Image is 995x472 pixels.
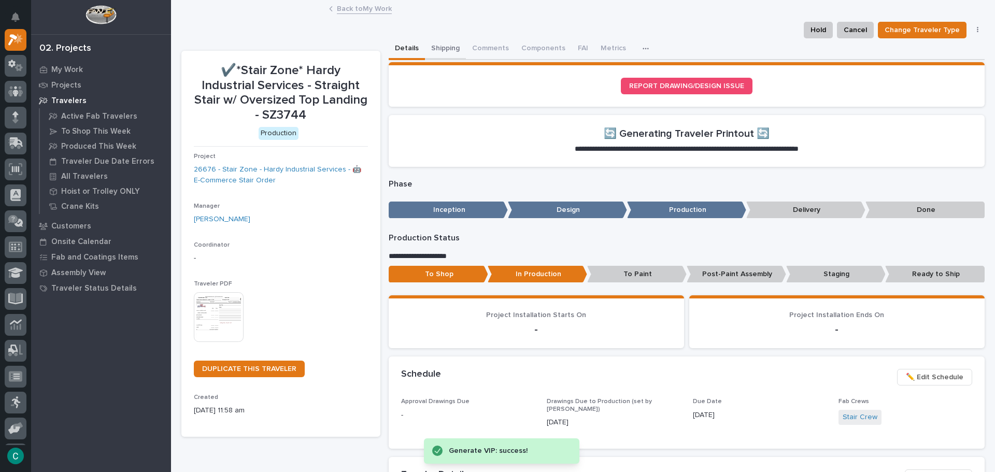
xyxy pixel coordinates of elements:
span: Drawings Due to Production (set by [PERSON_NAME]) [547,398,652,412]
p: Done [865,202,985,219]
span: Due Date [693,398,722,405]
a: All Travelers [40,169,171,183]
button: users-avatar [5,445,26,467]
button: Details [389,38,425,60]
p: Travelers [51,96,87,106]
p: Phase [389,179,985,189]
p: Design [508,202,627,219]
p: ✔️*Stair Zone* Hardy Industrial Services - Straight Stair w/ Oversized Top Landing - SZ3744 [194,63,368,123]
button: ✏️ Edit Schedule [897,369,972,385]
button: Change Traveler Type [878,22,966,38]
div: Production [259,127,298,140]
span: Fab Crews [838,398,869,405]
div: 02. Projects [39,43,91,54]
a: Produced This Week [40,139,171,153]
a: [PERSON_NAME] [194,214,250,225]
button: Hold [804,22,833,38]
p: Onsite Calendar [51,237,111,247]
p: Fab and Coatings Items [51,253,138,262]
a: Assembly View [31,265,171,280]
img: Workspace Logo [86,5,116,24]
p: Ready to Ship [885,266,985,283]
a: Stair Crew [843,412,877,423]
a: Fab and Coatings Items [31,249,171,265]
a: Onsite Calendar [31,234,171,249]
p: Traveler Status Details [51,284,137,293]
p: Assembly View [51,268,106,278]
p: Staging [786,266,886,283]
button: Cancel [837,22,874,38]
p: Customers [51,222,91,231]
a: To Shop This Week [40,124,171,138]
a: Traveler Due Date Errors [40,154,171,168]
p: All Travelers [61,172,108,181]
p: My Work [51,65,83,75]
span: Change Traveler Type [885,24,960,36]
a: REPORT DRAWING/DESIGN ISSUE [621,78,752,94]
span: ✏️ Edit Schedule [906,371,963,383]
p: [DATE] 11:58 am [194,405,368,416]
button: Notifications [5,6,26,28]
p: Projects [51,81,81,90]
a: Customers [31,218,171,234]
h2: 🔄 Generating Traveler Printout 🔄 [604,127,770,140]
span: Created [194,394,218,401]
span: REPORT DRAWING/DESIGN ISSUE [629,82,744,90]
button: Comments [466,38,515,60]
div: Notifications [13,12,26,29]
span: Project [194,153,216,160]
a: Hoist or Trolley ONLY [40,184,171,198]
span: DUPLICATE THIS TRAVELER [202,365,296,373]
p: - [194,253,368,264]
a: Back toMy Work [337,2,392,14]
div: Generate VIP: success! [449,445,559,457]
p: - [401,323,672,336]
span: Manager [194,203,220,209]
p: To Shop This Week [61,127,131,136]
button: FAI [572,38,594,60]
p: In Production [488,266,587,283]
p: To Shop [389,266,488,283]
button: Metrics [594,38,632,60]
a: Traveler Status Details [31,280,171,296]
a: Active Fab Travelers [40,109,171,123]
p: Inception [389,202,508,219]
p: Production Status [389,233,985,243]
p: - [401,410,535,421]
p: Delivery [746,202,865,219]
h2: Schedule [401,369,441,380]
p: Traveler Due Date Errors [61,157,154,166]
span: Hold [811,24,826,36]
span: Traveler PDF [194,281,232,287]
p: [DATE] [547,417,680,428]
button: Components [515,38,572,60]
a: My Work [31,62,171,77]
span: Project Installation Ends On [789,311,884,319]
a: Crane Kits [40,199,171,213]
p: Production [627,202,746,219]
span: Project Installation Starts On [486,311,586,319]
span: Cancel [844,24,867,36]
a: DUPLICATE THIS TRAVELER [194,361,305,377]
p: Active Fab Travelers [61,112,137,121]
button: Shipping [425,38,466,60]
p: Produced This Week [61,142,136,151]
p: To Paint [587,266,687,283]
span: Coordinator [194,242,230,248]
p: Post-Paint Assembly [687,266,786,283]
p: [DATE] [693,410,827,421]
a: Travelers [31,93,171,108]
p: Crane Kits [61,202,99,211]
p: Hoist or Trolley ONLY [61,187,140,196]
p: - [702,323,972,336]
a: Projects [31,77,171,93]
a: 26676 - Stair Zone - Hardy Industrial Services - 🤖 E-Commerce Stair Order [194,164,368,186]
span: Approval Drawings Due [401,398,470,405]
